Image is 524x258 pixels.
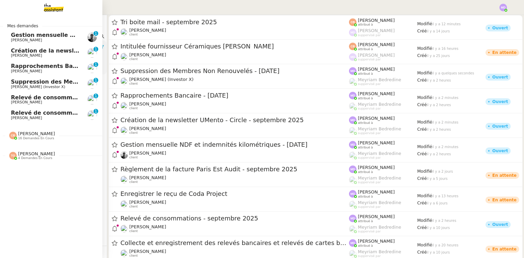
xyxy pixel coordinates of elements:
img: users%2FaellJyylmXSg4jqeVbanehhyYJm1%2Favatar%2Fprofile-pic%20(4).png [349,225,356,233]
span: Modifié [417,144,432,149]
img: users%2FHIWaaSoTa5U8ssS5t403NQMyZZE3%2Favatar%2Fa4be050e-05fa-4f28-bbe7-e7e8e4788720 [120,176,128,183]
span: il y a 2 minutes [432,96,458,100]
nz-badge-sup: 1 [93,47,98,52]
span: [PERSON_NAME] [358,140,395,145]
img: users%2FaellJyylmXSg4jqeVbanehhyYJm1%2Favatar%2Fprofile-pic%20(4).png [349,102,356,110]
span: client [129,57,138,61]
p: 1 [94,31,97,37]
span: suppervisé par [358,82,381,86]
span: [PERSON_NAME] [18,131,55,136]
p: 1 [94,94,97,100]
app-user-label: suppervisé par [349,200,417,209]
img: users%2FUWPTPKITw0gpiMilXqRXG5g9gXH3%2Favatar%2F405ab820-17f5-49fd-8f81-080694535f4d [87,79,97,89]
img: users%2FaellJyylmXSg4jqeVbanehhyYJm1%2Favatar%2Fprofile-pic%20(4).png [349,152,356,159]
span: Meyriam Bedredine [358,249,401,254]
span: Créé [417,53,427,58]
span: [PERSON_NAME] [11,100,42,104]
img: svg [349,29,356,36]
img: users%2FEJPpscVToRMPJlyoRFUBjAA9eTy1%2Favatar%2F9e06dc73-415a-4367-bfb1-024442b6f19c [87,63,97,73]
span: suppervisé par [358,33,381,37]
p: 1 [94,47,97,53]
nz-badge-sup: 1 [93,78,98,83]
span: [PERSON_NAME] [358,239,395,244]
span: attribué à [358,23,373,27]
span: Création de la newsletter UMento - Circle - septembre 2025 [11,47,194,54]
span: il y a quelques secondes [432,71,474,75]
app-user-label: attribué à [349,67,417,75]
span: Collecte et enregistrement des relevés bancaires et relevés de cartes bancaires - septembre 2025 [120,240,349,246]
img: ee3399b4-027e-46f8-8bb8-fca30cb6f74c [87,32,97,42]
span: [PERSON_NAME] [358,91,395,96]
app-user-label: attribué à [349,214,417,223]
span: client [129,229,138,233]
span: suppervisé par [358,58,381,61]
span: il y a 13 heures [432,194,458,198]
span: il y a 2 minutes [432,145,458,149]
span: il y a 2 jours [432,170,453,173]
span: Tri boite mail - septembre 2025 [120,19,349,25]
img: users%2F9mvJqJUvllffspLsQzytnd0Nt4c2%2Favatar%2F82da88e3-d90d-4e39-b37d-dcb7941179ae [120,53,128,60]
img: svg [9,132,17,139]
nz-badge-sup: 1 [93,31,98,36]
app-user-label: suppervisé par [349,53,417,61]
div: Ouvert [492,26,508,30]
span: il y a 5 jours [427,177,448,181]
div: Ouvert [492,100,508,104]
div: En attente [492,173,516,177]
span: Modifié [417,46,432,51]
span: Meyriam Bedredine [358,200,401,205]
img: users%2F9mvJqJUvllffspLsQzytnd0Nt4c2%2Favatar%2F82da88e3-d90d-4e39-b37d-dcb7941179ae [120,28,128,36]
app-user-label: suppervisé par [349,126,417,135]
app-user-detailed-label: client [120,28,349,37]
span: suppervisé par [358,156,381,160]
img: ee3399b4-027e-46f8-8bb8-fca30cb6f74c [120,151,128,159]
span: [PERSON_NAME] [358,116,395,121]
span: client [129,131,138,135]
nz-badge-sup: 1 [93,109,98,114]
span: client [129,180,138,184]
img: users%2FDBF5gIzOT6MfpzgDQC7eMkIK8iA3%2Favatar%2Fd943ca6c-06ba-4e73-906b-d60e05e423d3 [87,48,97,58]
div: En attente [492,247,516,251]
span: Création de la newsletter UMento - Circle - septembre 2025 [120,117,349,123]
nz-badge-sup: 1 [93,62,98,67]
img: svg [349,215,356,222]
span: Meyriam Bedredine [358,175,401,181]
span: Créé [417,102,427,107]
div: Ouvert [492,124,508,128]
app-user-detailed-label: client [120,224,349,233]
app-user-label: suppervisé par [349,28,417,37]
span: il y a 16 heures [432,47,458,51]
img: users%2FHIWaaSoTa5U8ssS5t403NQMyZZE3%2Favatar%2Fa4be050e-05fa-4f28-bbe7-e7e8e4788720 [120,225,128,232]
span: client [129,106,138,110]
span: [PERSON_NAME] [11,53,42,58]
span: [PERSON_NAME] [11,69,42,73]
div: Ouvert [492,223,508,227]
span: attribué à [358,170,373,174]
span: il y a 2 heures [427,78,451,82]
app-user-detailed-label: client [120,175,349,184]
span: suppervisé par [358,230,381,233]
img: svg [349,18,356,26]
img: users%2FaellJyylmXSg4jqeVbanehhyYJm1%2Favatar%2Fprofile-pic%20(4).png [349,201,356,208]
span: 4 demandes en cours [18,156,52,160]
span: Relevé de consommations - septembre 2025 [120,215,349,221]
span: [PERSON_NAME] [358,189,395,195]
span: Gestion mensuelle NDF et indemnités kilométriques - [DATE] [11,32,198,38]
app-user-label: suppervisé par [349,249,417,258]
span: Créé [417,29,427,33]
span: client [129,33,138,37]
img: users%2FaellJyylmXSg4jqeVbanehhyYJm1%2Favatar%2Fprofile-pic%20(4).png [349,176,356,184]
span: [PERSON_NAME] [358,67,395,72]
span: [PERSON_NAME] [129,52,166,57]
img: users%2FaellJyylmXSg4jqeVbanehhyYJm1%2Favatar%2Fprofile-pic%20(4).png [349,250,356,257]
span: [PERSON_NAME] [358,18,395,23]
img: svg [349,53,356,61]
app-user-label: attribué à [349,239,417,247]
span: [PERSON_NAME] [129,200,166,205]
span: il y a 14 jours [427,29,450,33]
span: il y a 10 jours [427,250,450,254]
span: Meyriam Bedredine [358,126,401,131]
span: il y a 10 jours [427,226,450,230]
span: [PERSON_NAME] [129,224,166,229]
span: attribué à [358,195,373,199]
